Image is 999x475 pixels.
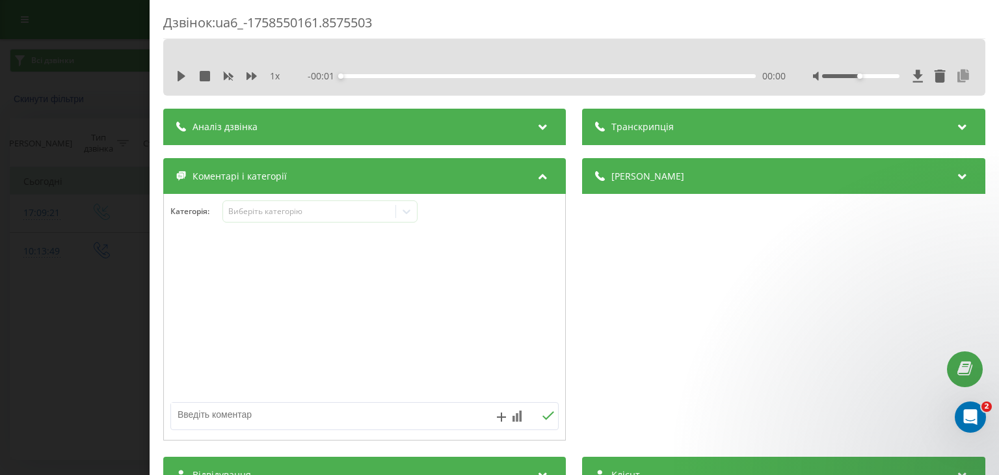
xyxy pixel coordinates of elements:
div: Дзвінок : ua6_-1758550161.8575503 [163,14,985,39]
span: 00:00 [762,70,786,83]
span: - 00:01 [308,70,341,83]
span: Аналіз дзвінка [193,120,258,133]
div: Виберіть категорію [228,206,391,217]
iframe: Intercom live chat [955,401,986,433]
div: Accessibility label [857,74,862,79]
span: 2 [981,401,992,412]
div: Accessibility label [339,74,344,79]
span: 1 x [270,70,280,83]
span: [PERSON_NAME] [612,170,685,183]
span: Коментарі і категорії [193,170,287,183]
span: Транскрипція [612,120,674,133]
h4: Категорія : [170,207,222,216]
